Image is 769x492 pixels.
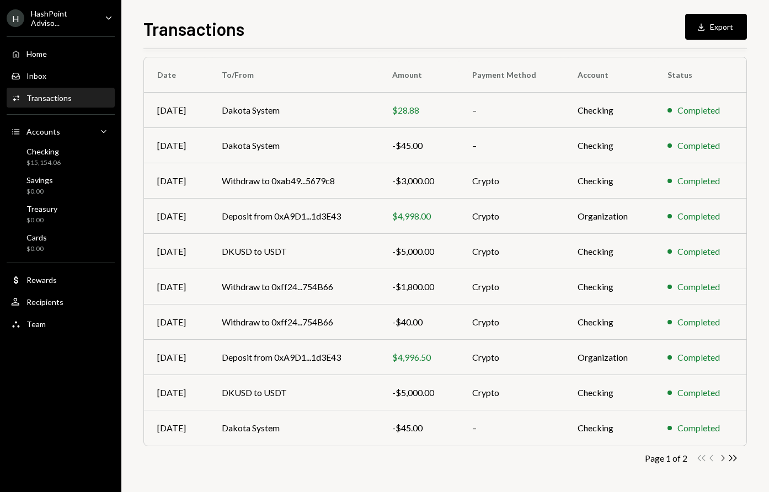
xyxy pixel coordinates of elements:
[564,375,654,410] td: Checking
[677,139,720,152] div: Completed
[26,275,57,285] div: Rewards
[209,410,379,446] td: Dakota System
[677,421,720,435] div: Completed
[459,234,565,269] td: Crypto
[459,57,565,93] th: Payment Method
[7,270,115,290] a: Rewards
[209,304,379,340] td: Withdraw to 0xff24...754B66
[459,128,565,163] td: –
[26,233,47,242] div: Cards
[459,410,565,446] td: –
[459,93,565,128] td: –
[7,88,115,108] a: Transactions
[209,269,379,304] td: Withdraw to 0xff24...754B66
[26,71,46,81] div: Inbox
[26,297,63,307] div: Recipients
[143,18,244,40] h1: Transactions
[209,93,379,128] td: Dakota System
[26,93,72,103] div: Transactions
[392,210,446,223] div: $4,998.00
[685,14,747,40] button: Export
[564,234,654,269] td: Checking
[26,49,47,58] div: Home
[209,128,379,163] td: Dakota System
[209,199,379,234] td: Deposit from 0xA9D1...1d3E43
[459,375,565,410] td: Crypto
[157,139,195,152] div: [DATE]
[26,216,57,225] div: $0.00
[7,314,115,334] a: Team
[564,128,654,163] td: Checking
[7,143,115,170] a: Checking$15,154.06
[209,340,379,375] td: Deposit from 0xA9D1...1d3E43
[209,234,379,269] td: DKUSD to USDT
[209,375,379,410] td: DKUSD to USDT
[7,172,115,199] a: Savings$0.00
[392,174,446,188] div: -$3,000.00
[26,175,53,185] div: Savings
[7,229,115,256] a: Cards$0.00
[564,93,654,128] td: Checking
[26,127,60,136] div: Accounts
[677,245,720,258] div: Completed
[392,280,446,293] div: -$1,800.00
[564,410,654,446] td: Checking
[564,340,654,375] td: Organization
[677,315,720,329] div: Completed
[26,187,53,196] div: $0.00
[677,210,720,223] div: Completed
[392,386,446,399] div: -$5,000.00
[459,163,565,199] td: Crypto
[209,163,379,199] td: Withdraw to 0xab49...5679c8
[157,210,195,223] div: [DATE]
[7,121,115,141] a: Accounts
[392,315,446,329] div: -$40.00
[7,201,115,227] a: Treasury$0.00
[209,57,379,93] th: To/From
[564,163,654,199] td: Checking
[379,57,459,93] th: Amount
[157,421,195,435] div: [DATE]
[31,9,96,28] div: HashPoint Adviso...
[392,245,446,258] div: -$5,000.00
[144,57,209,93] th: Date
[157,104,195,117] div: [DATE]
[7,66,115,85] a: Inbox
[459,269,565,304] td: Crypto
[26,204,57,213] div: Treasury
[392,139,446,152] div: -$45.00
[564,304,654,340] td: Checking
[459,304,565,340] td: Crypto
[26,147,61,156] div: Checking
[392,421,446,435] div: -$45.00
[564,199,654,234] td: Organization
[564,269,654,304] td: Checking
[157,386,195,399] div: [DATE]
[645,453,687,463] div: Page 1 of 2
[564,57,654,93] th: Account
[157,315,195,329] div: [DATE]
[654,57,746,93] th: Status
[459,199,565,234] td: Crypto
[7,292,115,312] a: Recipients
[7,9,24,27] div: H
[459,340,565,375] td: Crypto
[157,280,195,293] div: [DATE]
[677,174,720,188] div: Completed
[26,319,46,329] div: Team
[677,351,720,364] div: Completed
[157,174,195,188] div: [DATE]
[677,104,720,117] div: Completed
[157,351,195,364] div: [DATE]
[157,245,195,258] div: [DATE]
[26,244,47,254] div: $0.00
[677,386,720,399] div: Completed
[677,280,720,293] div: Completed
[7,44,115,63] a: Home
[26,158,61,168] div: $15,154.06
[392,351,446,364] div: $4,996.50
[392,104,446,117] div: $28.88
